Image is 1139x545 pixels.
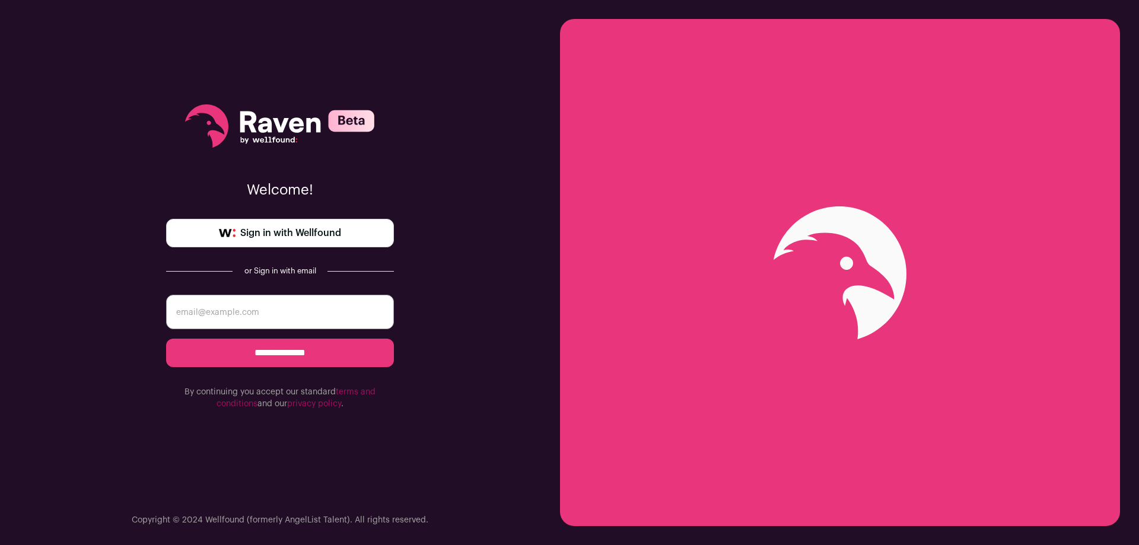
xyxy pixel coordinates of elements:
[219,229,236,237] img: wellfound-symbol-flush-black-fb3c872781a75f747ccb3a119075da62bfe97bd399995f84a933054e44a575c4.png
[132,514,428,526] p: Copyright © 2024 Wellfound (formerly AngelList Talent). All rights reserved.
[166,295,394,329] input: email@example.com
[166,181,394,200] p: Welcome!
[166,219,394,247] a: Sign in with Wellfound
[242,266,318,276] div: or Sign in with email
[166,386,394,410] p: By continuing you accept our standard and our .
[287,400,341,408] a: privacy policy
[240,226,341,240] span: Sign in with Wellfound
